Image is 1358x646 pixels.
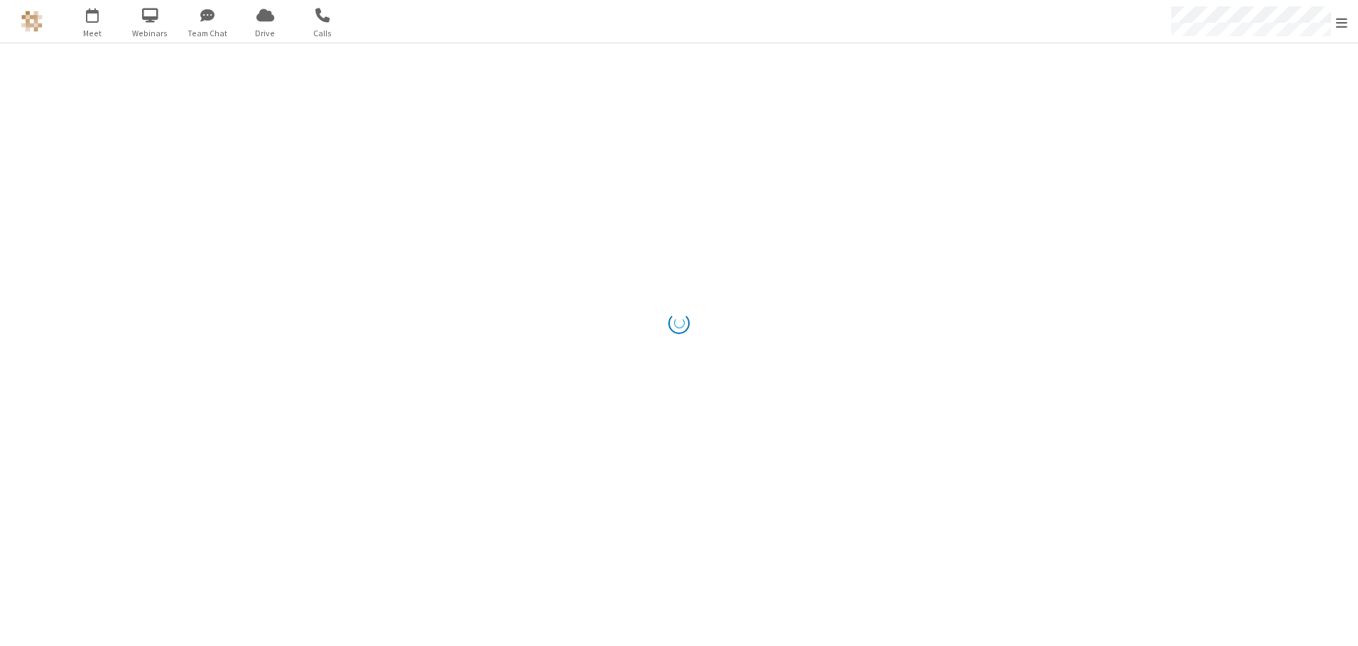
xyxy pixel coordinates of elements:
[66,27,119,40] span: Meet
[296,27,349,40] span: Calls
[239,27,292,40] span: Drive
[124,27,177,40] span: Webinars
[181,27,234,40] span: Team Chat
[21,11,43,32] img: QA Selenium DO NOT DELETE OR CHANGE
